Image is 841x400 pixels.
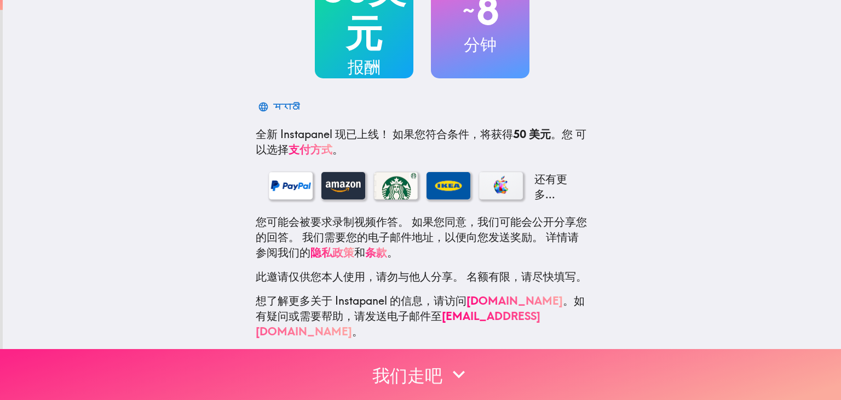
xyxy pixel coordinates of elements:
font: 。 [332,142,343,156]
a: 隐私政策 [310,245,354,259]
font: 全新 Instapanel 现已上线！ [256,127,390,141]
font: 我们需要您的电子邮件地址，以便向您发送奖励。 [302,230,543,244]
font: 分钟 [464,34,497,55]
font: 。 [352,324,363,338]
button: मराठी [256,96,304,118]
font: 名额有限，请尽快填写。 [466,270,587,283]
a: 支付方式 [289,142,332,156]
a: 条款 [365,245,387,259]
font: 50 美元 [513,127,551,141]
a: [DOMAIN_NAME] [466,294,563,307]
font: 想了解更多关于 Instapanel 的信息，请访问 [256,294,466,307]
font: 。 [387,245,398,259]
font: 如果您同意，我们可能会公开分享您的回答。 [256,215,587,244]
font: 您 [562,127,573,141]
font: 如果您符合条件，将获得 [393,127,513,141]
font: 还有更多... [534,172,567,201]
font: 和 [354,245,365,259]
font: मराठी [273,101,299,112]
font: 此邀请仅供您本人使用，请勿与他人分享。 [256,270,464,283]
font: 。 [551,127,562,141]
font: 报酬 [348,56,381,77]
font: 我们走吧 [372,365,442,387]
font: 您可能会被要求录制视频作答。 [256,215,409,228]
